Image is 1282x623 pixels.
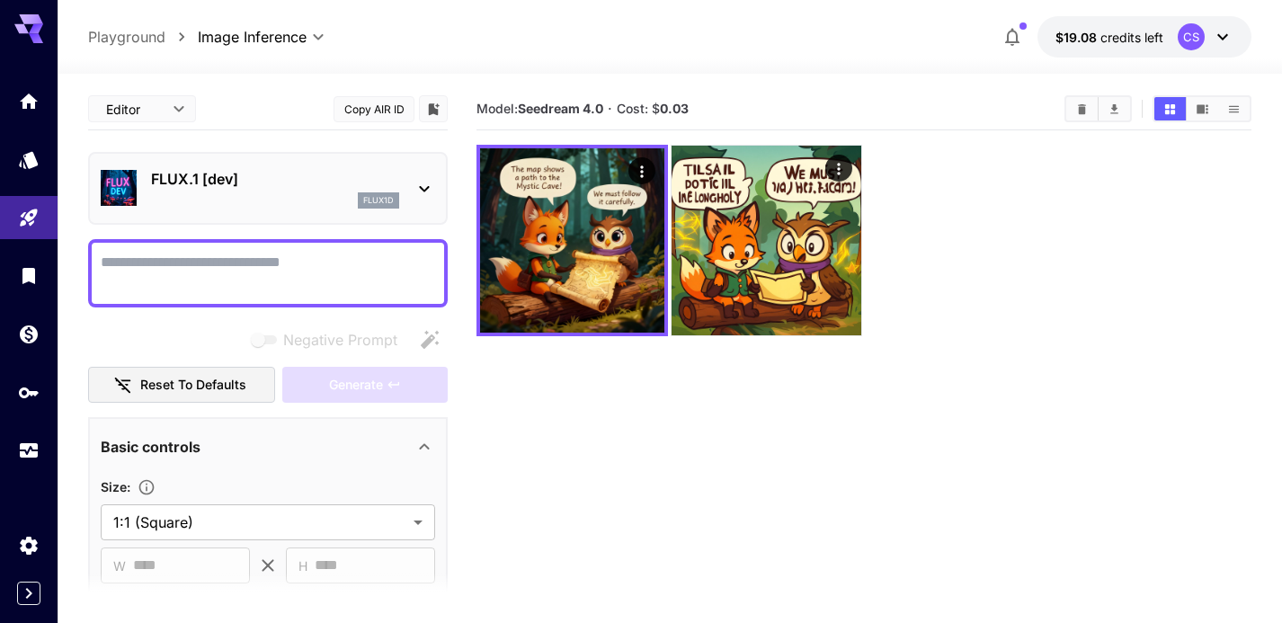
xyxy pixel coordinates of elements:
div: Clear AllDownload All [1064,95,1132,122]
button: Show media in list view [1218,97,1250,120]
b: 0.03 [660,101,689,116]
div: Playground [18,207,40,229]
span: credits left [1100,30,1163,45]
img: 2Q== [672,146,861,335]
span: $19.08 [1055,30,1100,45]
span: Editor [106,100,162,119]
nav: breadcrumb [88,26,198,48]
p: flux1d [363,194,394,207]
button: Reset to defaults [88,367,275,404]
button: Add to library [425,98,441,120]
div: Library [18,264,40,287]
div: Usage [18,440,40,462]
button: Expand sidebar [17,582,40,605]
p: · [608,98,612,120]
a: Playground [88,26,165,48]
button: Clear All [1066,97,1098,120]
img: Z [480,148,664,333]
div: Settings [18,534,40,556]
div: FLUX.1 [dev]flux1d [101,161,435,216]
p: FLUX.1 [dev] [151,168,399,190]
span: Cost: $ [617,101,689,116]
span: Negative Prompt [283,329,397,351]
button: Show media in video view [1187,97,1218,120]
div: Show media in grid viewShow media in video viewShow media in list view [1153,95,1251,122]
div: Actions [825,155,852,182]
button: Copy AIR ID [334,96,414,122]
div: API Keys [18,381,40,404]
div: Home [18,90,40,112]
div: CS [1178,23,1205,50]
button: Show media in grid view [1154,97,1186,120]
div: Basic controls [101,425,435,468]
span: W [113,556,126,576]
div: Models [18,148,40,171]
span: Model: [476,101,603,116]
span: H [298,556,307,576]
b: Seedream 4.0 [518,101,603,116]
button: Download All [1099,97,1130,120]
span: 1:1 (Square) [113,512,406,533]
span: Size : [101,479,130,494]
p: Basic controls [101,436,200,458]
div: $19.0838 [1055,28,1163,47]
span: Image Inference [198,26,307,48]
button: Adjust the dimensions of the generated image by specifying its width and height in pixels, or sel... [130,478,163,496]
button: $19.0838CS [1037,16,1251,58]
div: Actions [628,157,655,184]
span: Negative prompts are not compatible with the selected model. [247,328,412,351]
div: Wallet [18,323,40,345]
